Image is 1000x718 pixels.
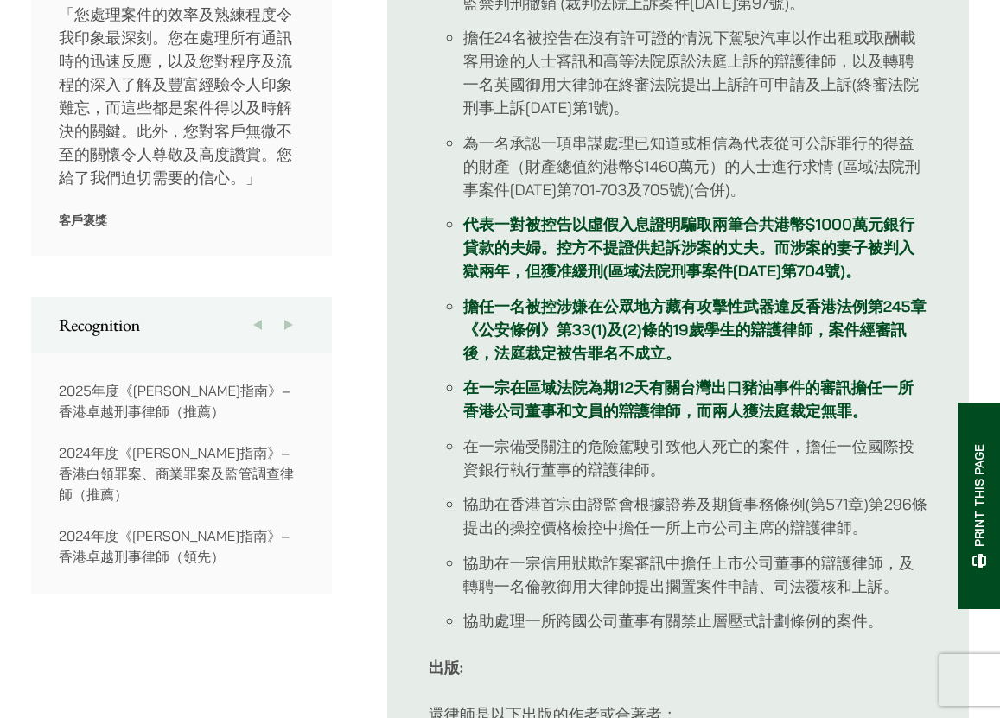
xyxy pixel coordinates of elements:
button: Next [273,297,304,353]
p: 2024年度《[PERSON_NAME]指南》– 香港卓越刑事律師（領先） [59,525,304,567]
li: 為一名承認一項串謀處理已知道或相信為代表從可公訴罪行的得益的財產（財產總值約港幣$1460萬元）的人士進行求情 (區域法院刑事案件[DATE]第701-703及705號)(合併)。 [463,131,927,201]
p: 2024年度《[PERSON_NAME]指南》– 香港白領罪案、商業罪案及監管調查律師（推薦） [59,442,304,505]
h2: Recognition [59,315,304,335]
p: 2025年度《[PERSON_NAME]指南》– 香港卓越刑事律師（推薦） [59,380,304,422]
strong: 出版: [429,658,463,677]
li: 擔任24名被控告在沒有許可證的情況下駕駛汽車以作出租或取酬載客用途的人士審訊和高等法院原訟法庭上訴的辯護律師，以及轉聘一名英國御用大律師在終審法院提出上訴許可申請及上訴(終審法院刑事上訴[DAT... [463,26,927,119]
button: Previous [242,297,273,353]
a: 在一宗在區域法院為期12天有關台灣出口豬油事件的審訊擔任一所香港公司董事和文員的辯護律師，而兩人獲法庭裁定無罪。 [463,378,914,421]
a: 代表一對被控告以虛假入息證明騙取兩筆合共港幣$1000萬元銀行貸款的夫婦。控方不提證供起訴涉案的丈夫。而涉案的妻子被判入獄兩年，但獲准緩刑(區域法院刑事案件[DATE]第704號)。 [463,214,914,281]
li: 協助在一宗信用狀欺詐案審訊中擔任上市公司董事的辯護律師，及轉聘一名倫敦御用大律師提出擱置案件申請、司法覆核和上訴。 [463,551,927,598]
a: 擔任一名被控涉嫌在公眾地方藏有攻擊性武器違反香港法例第245章《公安條例》第33(1)及(2)條的19歲學生的辯護律師，案件經審訊後，法庭裁定被告罪名不成立。 [463,296,927,363]
p: 「您處理案件的效率及熟練程度令我印象最深刻。您在處理所有通訊時的迅速反應，以及您對程序及流程的深入了解及豐富經驗令人印象難忘，而這些都是案件得以及時解決的關鍵。此外，您對客戶無微不至的關懷令人尊... [59,3,304,189]
li: 協助處理一所跨國公司董事有關禁止層壓式計劃條例的案件。 [463,609,927,632]
p: 客戶褒獎 [59,213,304,228]
li: 在一宗備受關注的危險駕駛引致他人死亡的案件，擔任一位國際投資銀行執行董事的辯護律師。 [463,435,927,481]
li: 協助在香港首宗由證監會根據證券及期貨事務條例(第571章)第296條提出的操控價格檢控中擔任一所上市公司主席的辯護律師。 [463,492,927,539]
